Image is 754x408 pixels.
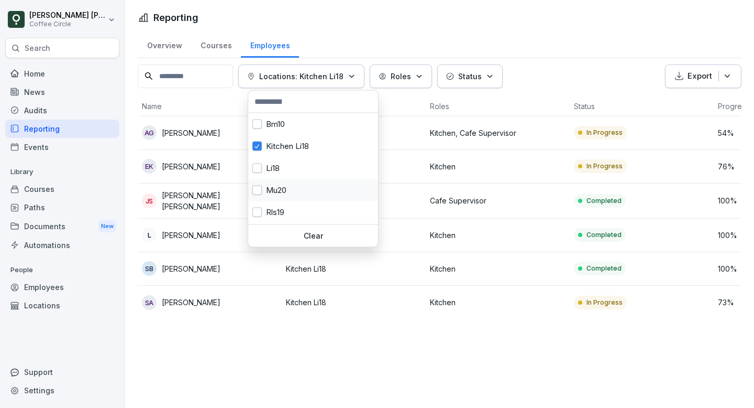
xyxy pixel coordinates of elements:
[688,70,712,82] p: Export
[248,179,378,201] div: Mu20
[458,71,482,82] p: Status
[252,231,374,241] p: Clear
[248,113,378,135] div: Bm10
[391,71,411,82] p: Roles
[248,157,378,179] div: Li18
[248,201,378,223] div: Rls19
[259,71,343,82] p: Locations: Kitchen Li18
[248,135,378,157] div: Kitchen Li18
[248,223,378,245] div: Tor49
